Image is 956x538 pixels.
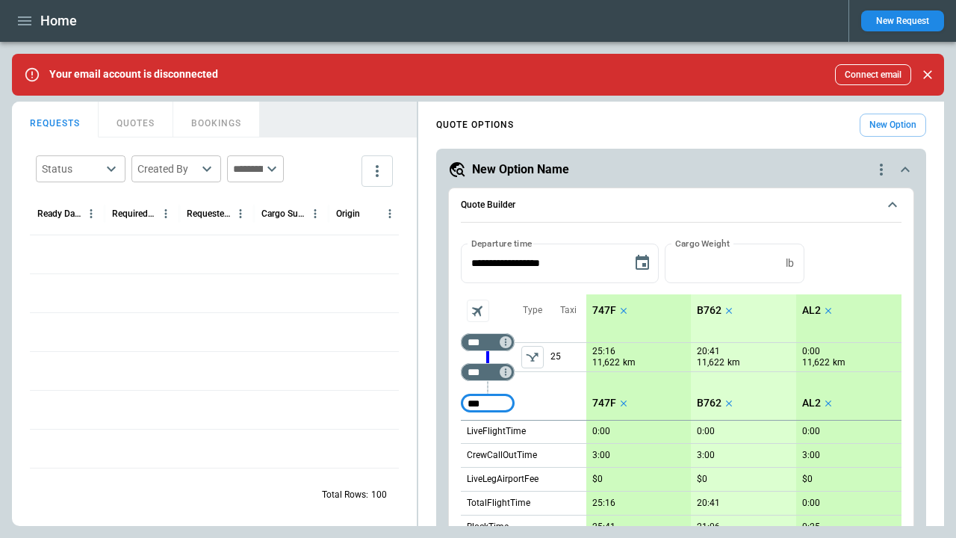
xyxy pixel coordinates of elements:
[786,257,794,270] p: lb
[833,356,845,369] p: km
[467,449,537,462] p: CrewCallOutTime
[436,122,514,129] h4: QUOTE OPTIONS
[461,363,515,381] div: Too short
[802,426,820,437] p: 0:00
[917,64,938,85] button: Close
[467,425,526,438] p: LiveFlightTime
[860,114,926,137] button: New Option
[861,10,944,31] button: New Request
[835,64,911,85] button: Connect email
[471,237,533,250] label: Departure time
[81,204,101,223] button: Ready Date & Time (UTC) column menu
[872,161,890,179] div: quote-option-actions
[802,304,821,317] p: AL2
[448,161,914,179] button: New Option Namequote-option-actions
[592,346,615,357] p: 25:16
[461,200,515,210] h6: Quote Builder
[592,450,610,461] p: 3:00
[461,395,515,412] div: Too short
[802,346,820,357] p: 0:00
[592,356,620,369] p: 11,622
[322,489,368,501] p: Total Rows:
[697,474,707,485] p: $0
[467,473,538,486] p: LiveLegAirportFee
[697,346,720,357] p: 20:41
[802,498,820,509] p: 0:00
[112,208,156,219] div: Required Date & Time (UTC)
[380,204,400,223] button: Origin column menu
[592,474,603,485] p: $0
[99,102,173,137] button: QUOTES
[461,333,515,351] div: Too short
[12,102,99,137] button: REQUESTS
[40,12,77,30] h1: Home
[137,161,197,176] div: Created By
[173,102,260,137] button: BOOKINGS
[802,397,821,409] p: AL2
[261,208,305,219] div: Cargo Summary
[592,522,615,533] p: 25:41
[461,188,901,223] button: Quote Builder
[592,304,616,317] p: 747F
[42,161,102,176] div: Status
[917,58,938,91] div: dismiss
[697,450,715,461] p: 3:00
[37,208,81,219] div: Ready Date & Time (UTC)
[627,248,657,278] button: Choose date, selected date is Sep 11, 2025
[467,521,509,534] p: BlockTime
[521,346,544,368] span: Type of sector
[49,68,218,81] p: Your email account is disconnected
[675,237,730,250] label: Cargo Weight
[802,450,820,461] p: 3:00
[592,426,610,437] p: 0:00
[727,356,740,369] p: km
[521,346,544,368] button: left aligned
[592,498,615,509] p: 25:16
[560,304,577,317] p: Taxi
[697,356,724,369] p: 11,622
[802,474,813,485] p: $0
[550,343,586,371] p: 25
[467,497,530,510] p: TotalFlightTime
[697,498,720,509] p: 20:41
[156,204,176,223] button: Required Date & Time (UTC) column menu
[697,397,721,409] p: B762
[592,397,616,409] p: 747F
[472,161,569,178] h5: New Option Name
[697,426,715,437] p: 0:00
[305,204,325,223] button: Cargo Summary column menu
[697,522,720,533] p: 21:06
[361,155,393,187] button: more
[802,522,820,533] p: 0:25
[467,300,489,322] span: Aircraft selection
[371,489,387,501] p: 100
[523,304,542,317] p: Type
[802,356,830,369] p: 11,622
[187,208,231,219] div: Requested Route
[336,208,360,219] div: Origin
[697,304,721,317] p: B762
[231,204,250,223] button: Requested Route column menu
[623,356,636,369] p: km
